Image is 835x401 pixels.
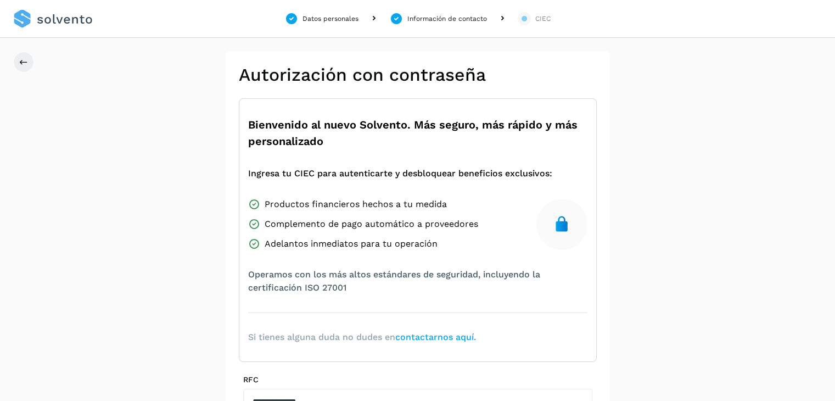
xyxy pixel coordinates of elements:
span: Complemento de pago automático a proveedores [265,218,478,231]
span: Si tienes alguna duda no dudes en [248,331,476,344]
span: Productos financieros hechos a tu medida [265,198,447,211]
span: Bienvenido al nuevo Solvento. Más seguro, más rápido y más personalizado [248,116,587,149]
div: CIEC [535,14,551,24]
a: contactarnos aquí. [395,332,476,342]
span: Ingresa tu CIEC para autenticarte y desbloquear beneficios exclusivos: [248,167,552,180]
div: Información de contacto [407,14,487,24]
span: Operamos con los más altos estándares de seguridad, incluyendo la certificación ISO 27001 [248,268,587,294]
h2: Autorización con contraseña [239,64,597,85]
label: RFC [243,375,592,385]
span: Adelantos inmediatos para tu operación [265,237,438,250]
img: secure [553,215,570,233]
div: Datos personales [302,14,358,24]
